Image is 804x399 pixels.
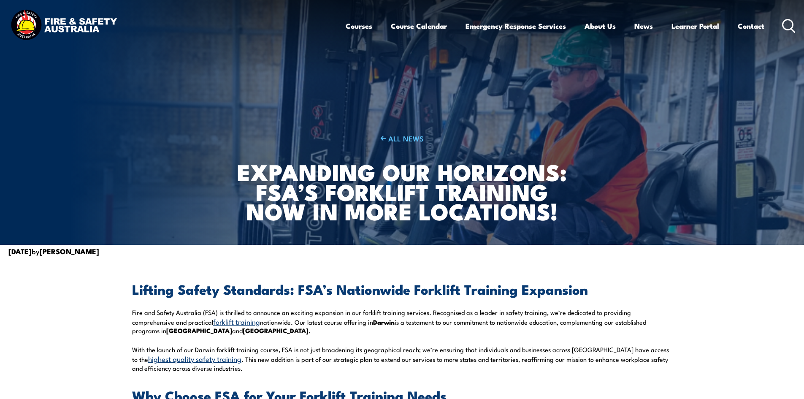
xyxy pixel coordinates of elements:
[346,15,372,37] a: Courses
[213,316,260,326] a: forklift training
[243,326,309,335] strong: [GEOGRAPHIC_DATA]
[391,15,447,37] a: Course Calendar
[132,308,672,335] p: Fire and Safety Australia (FSA) is thrilled to announce an exciting expansion in our forklift tra...
[148,353,241,364] a: highest quality safety training
[132,345,672,372] p: With the launch of our Darwin forklift training course, FSA is not just broadening its geographic...
[236,162,568,221] h1: Expanding Our Horizons: FSA’s Forklift Training Now in More Locations!
[166,326,232,335] strong: [GEOGRAPHIC_DATA]
[8,246,32,257] strong: [DATE]
[373,317,395,327] strong: Darwin
[738,15,764,37] a: Contact
[236,133,568,143] a: ALL NEWS
[8,246,99,256] span: by
[132,278,588,299] strong: Lifting Safety Standards: FSA’s Nationwide Forklift Training Expansion
[671,15,719,37] a: Learner Portal
[634,15,653,37] a: News
[585,15,616,37] a: About Us
[40,246,99,257] strong: [PERSON_NAME]
[466,15,566,37] a: Emergency Response Services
